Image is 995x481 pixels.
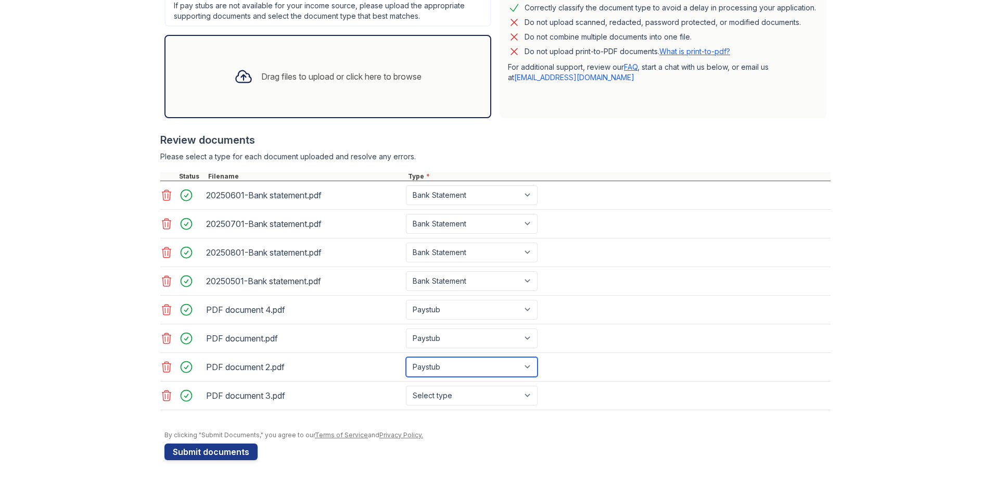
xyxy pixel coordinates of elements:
div: PDF document.pdf [206,330,402,347]
div: 20250501-Bank statement.pdf [206,273,402,289]
a: FAQ [624,62,637,71]
p: For additional support, review our , start a chat with us below, or email us at [508,62,818,83]
div: 20250701-Bank statement.pdf [206,216,402,232]
div: Do not combine multiple documents into one file. [525,31,692,43]
div: Status [177,172,206,181]
div: Do not upload scanned, redacted, password protected, or modified documents. [525,16,801,29]
div: Type [406,172,831,181]
div: PDF document 4.pdf [206,301,402,318]
div: 20250801-Bank statement.pdf [206,244,402,261]
div: PDF document 2.pdf [206,359,402,375]
div: Correctly classify the document type to avoid a delay in processing your application. [525,2,816,14]
a: Privacy Policy. [379,431,423,439]
div: Review documents [160,133,831,147]
div: Please select a type for each document uploaded and resolve any errors. [160,151,831,162]
div: Filename [206,172,406,181]
button: Submit documents [164,444,258,460]
a: Terms of Service [315,431,368,439]
a: [EMAIL_ADDRESS][DOMAIN_NAME] [514,73,634,82]
div: PDF document 3.pdf [206,387,402,404]
div: By clicking "Submit Documents," you agree to our and [164,431,831,439]
div: Drag files to upload or click here to browse [261,70,422,83]
p: Do not upload print-to-PDF documents. [525,46,730,57]
div: 20250601-Bank statement.pdf [206,187,402,204]
a: What is print-to-pdf? [659,47,730,56]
